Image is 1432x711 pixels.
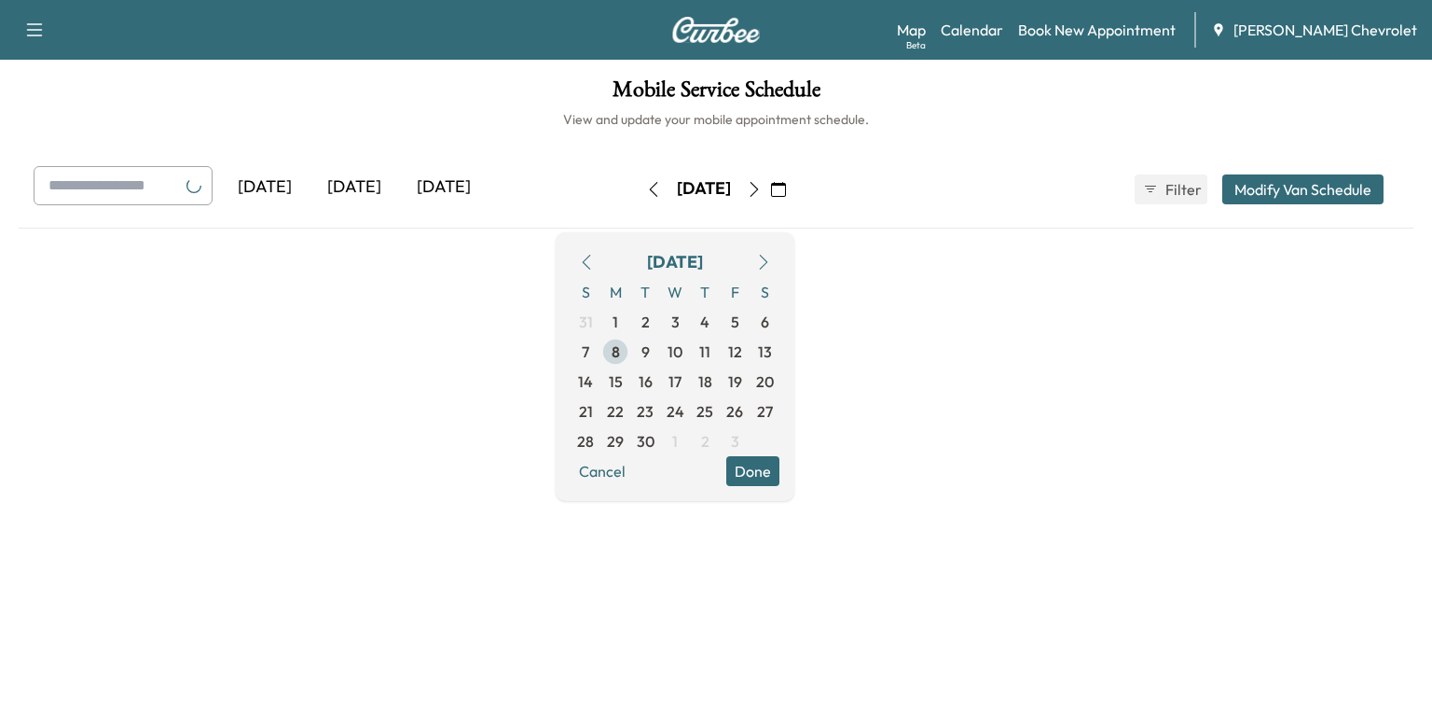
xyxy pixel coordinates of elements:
span: F [720,277,750,307]
span: 1 [613,311,618,333]
span: 21 [579,400,593,423]
span: 13 [758,341,772,363]
span: 6 [761,311,769,333]
span: 26 [726,400,743,423]
span: 18 [698,370,712,393]
span: 1 [672,430,678,453]
span: W [660,277,690,307]
span: 20 [756,370,774,393]
h6: View and update your mobile appointment schedule. [19,110,1413,129]
span: 29 [607,430,624,453]
img: Curbee Logo [671,17,761,43]
span: 2 [701,430,709,453]
span: T [630,277,660,307]
span: 10 [668,341,682,363]
a: Calendar [941,19,1003,41]
span: 24 [667,400,684,423]
span: 19 [728,370,742,393]
span: 27 [757,400,773,423]
a: Book New Appointment [1018,19,1176,41]
span: Filter [1165,178,1199,201]
div: [DATE] [647,249,703,275]
span: M [600,277,630,307]
span: T [690,277,720,307]
h1: Mobile Service Schedule [19,78,1413,110]
span: 9 [641,341,650,363]
span: 8 [612,341,620,363]
button: Modify Van Schedule [1222,174,1384,204]
button: Cancel [571,456,634,486]
div: [DATE] [677,177,731,201]
span: 4 [700,311,709,333]
span: 16 [639,370,653,393]
span: 2 [641,311,650,333]
button: Filter [1135,174,1207,204]
span: 30 [637,430,654,453]
span: 31 [579,311,593,333]
span: 22 [607,400,624,423]
span: [PERSON_NAME] Chevrolet [1233,19,1417,41]
span: 3 [671,311,680,333]
span: 5 [731,311,739,333]
div: [DATE] [220,166,310,209]
span: 15 [609,370,623,393]
span: 7 [582,341,589,363]
span: S [571,277,600,307]
span: S [750,277,779,307]
span: 3 [731,430,739,453]
div: Beta [906,38,926,52]
span: 12 [728,341,742,363]
span: 23 [637,400,654,423]
span: 28 [577,430,594,453]
div: [DATE] [310,166,399,209]
span: 11 [699,341,710,363]
button: Done [726,456,779,486]
span: 25 [696,400,713,423]
a: MapBeta [897,19,926,41]
div: [DATE] [399,166,489,209]
span: 14 [578,370,593,393]
span: 17 [668,370,682,393]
